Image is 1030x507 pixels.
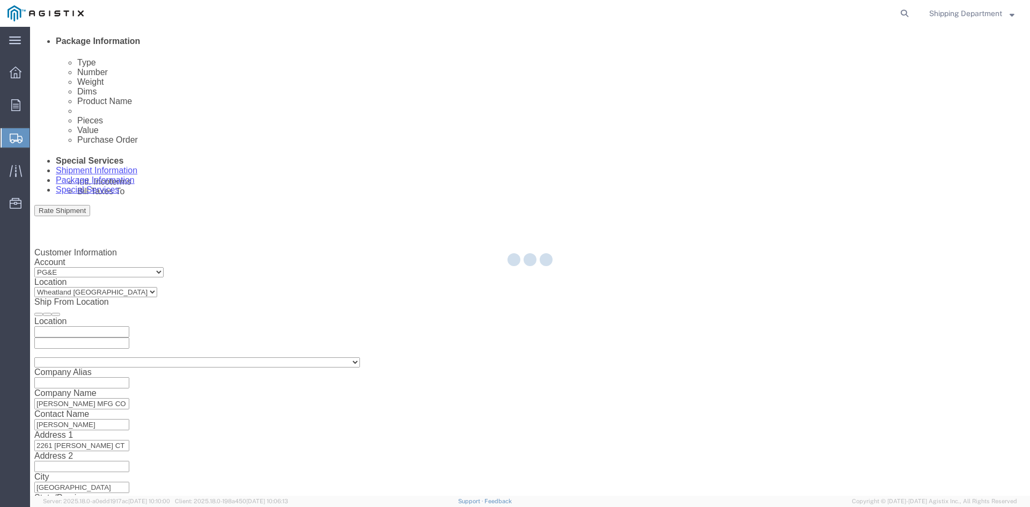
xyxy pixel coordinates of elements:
a: Support [458,498,485,504]
span: [DATE] 10:10:00 [128,498,170,504]
span: Copyright © [DATE]-[DATE] Agistix Inc., All Rights Reserved [852,497,1017,506]
img: logo [8,5,84,21]
span: Server: 2025.18.0-a0edd1917ac [43,498,170,504]
span: [DATE] 10:06:13 [246,498,288,504]
span: Client: 2025.18.0-198a450 [175,498,288,504]
span: Shipping Department [929,8,1002,19]
button: Shipping Department [929,7,1015,20]
a: Feedback [484,498,512,504]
